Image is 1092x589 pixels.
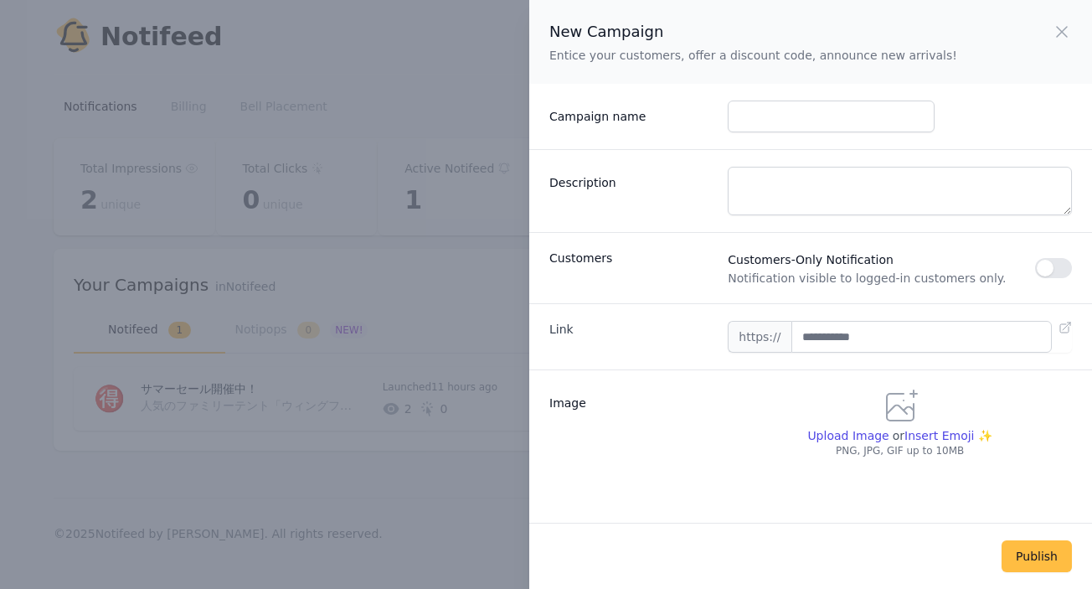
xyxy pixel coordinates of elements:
h3: Customers [549,250,714,266]
span: Customers-Only Notification [728,250,1035,270]
span: Upload Image [807,429,889,442]
div: Typically replies within a day [93,31,219,42]
tspan: GIF [266,469,280,478]
g: /> [261,466,284,480]
span: https:// [728,321,791,353]
div: [PERSON_NAME] [93,10,219,28]
label: Campaign name [549,101,714,125]
label: Description [549,168,714,191]
span: Insert Emoji ✨ [904,427,992,444]
div: US[PERSON_NAME]Typically replies within a day [50,10,314,44]
h2: New Campaign [549,20,957,44]
span: Notification visible to logged-in customers only. [728,270,1035,287]
p: PNG, JPG, GIF up to 10MB [728,444,1072,457]
button: />GIF [255,451,291,498]
label: Link [549,321,714,338]
img: US [50,12,80,42]
p: Entice your customers, offer a discount code, announce new arrivals! [549,47,957,64]
span: We run on Gist [140,432,212,443]
button: Publish [1002,540,1072,572]
span: 1 [23,8,38,23]
p: or [889,427,904,444]
label: Image [549,388,714,411]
